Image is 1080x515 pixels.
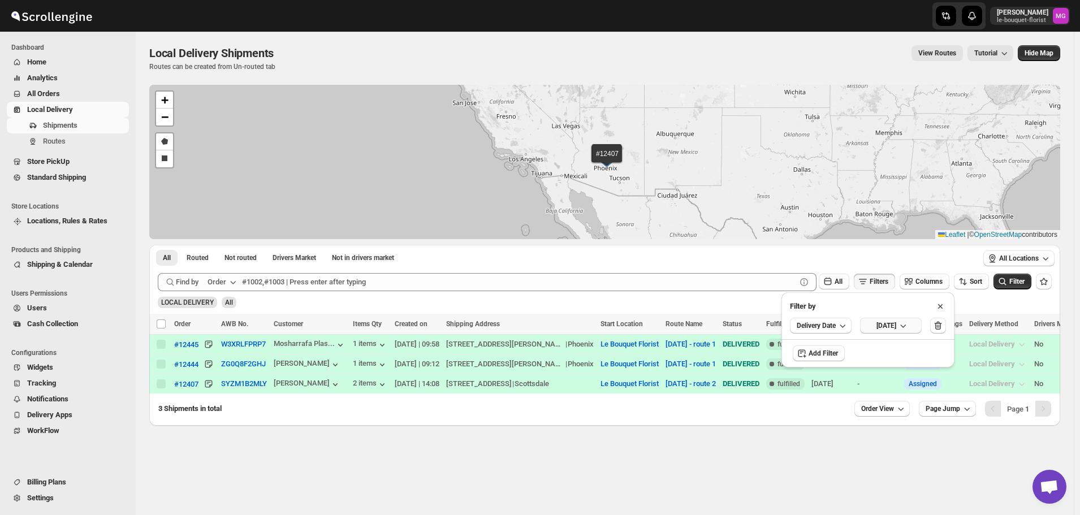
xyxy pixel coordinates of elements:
[446,378,512,390] div: [STREET_ADDRESS]
[242,273,796,291] input: #1002,#1003 | Press enter after typing
[11,202,130,211] span: Store Locations
[11,43,130,52] span: Dashboard
[446,320,500,328] span: Shipping Address
[225,298,233,306] span: All
[221,320,248,328] span: AWB No.
[967,231,969,239] span: |
[811,378,850,390] div: [DATE]
[7,118,129,133] button: Shipments
[353,339,388,350] button: 1 items
[446,339,565,350] div: [STREET_ADDRESS][PERSON_NAME]
[857,378,897,390] div: -
[568,339,594,350] div: Phoenix
[1034,339,1078,350] div: No
[7,213,129,229] button: Locations, Rules & Rates
[1056,12,1066,20] text: MG
[1025,49,1053,58] span: Hide Map
[598,153,615,166] img: Marker
[273,253,316,262] span: Drivers Market
[854,401,910,417] button: Order View
[599,154,616,167] img: Marker
[161,93,169,107] span: +
[723,320,742,328] span: Status
[353,359,388,370] button: 1 items
[43,137,66,145] span: Routes
[221,360,266,368] button: ZG0Q8F2GHJ
[7,70,129,86] button: Analytics
[601,379,659,388] button: Le Bouquet Florist
[353,379,388,390] button: 2 items
[274,359,341,370] button: [PERSON_NAME]
[7,133,129,149] button: Routes
[876,321,896,330] span: [DATE]
[218,250,263,266] button: Unrouted
[395,358,439,370] div: [DATE] | 09:12
[568,358,594,370] div: Phoenix
[7,316,129,332] button: Cash Collection
[395,378,439,390] div: [DATE] | 14:08
[266,250,323,266] button: Claimable
[7,423,129,439] button: WorkFlow
[27,58,46,66] span: Home
[7,407,129,423] button: Delivery Apps
[7,391,129,407] button: Notifications
[926,404,960,413] span: Page Jump
[27,363,53,371] span: Widgets
[174,320,191,328] span: Order
[1009,278,1025,285] span: Filter
[9,2,94,30] img: ScrollEngine
[1034,358,1078,370] div: No
[1053,8,1069,24] span: Melody Gluth
[27,319,78,328] span: Cash Collection
[7,86,129,102] button: All Orders
[174,360,198,369] div: #12444
[27,395,68,403] span: Notifications
[777,379,800,388] span: fulfilled
[1033,470,1066,504] a: Open chat
[395,339,439,350] div: [DATE] | 09:58
[601,340,659,348] button: Le Bouquet Florist
[156,250,178,266] button: All
[970,278,982,285] span: Sort
[999,254,1039,263] span: All Locations
[156,109,173,125] a: Zoom out
[27,73,58,82] span: Analytics
[27,304,47,312] span: Users
[819,274,849,289] button: All
[156,92,173,109] a: Zoom in
[793,345,845,361] button: Add Filter
[1034,320,1078,328] span: Drivers Market
[27,105,73,114] span: Local Delivery
[446,339,594,350] div: |
[601,320,643,328] span: Start Location
[7,360,129,375] button: Widgets
[969,320,1018,328] span: Delivery Method
[274,320,303,328] span: Customer
[27,157,70,166] span: Store PickUp
[7,474,129,490] button: Billing Plans
[809,349,838,358] span: Add Filter
[27,410,72,419] span: Delivery Apps
[790,301,816,312] p: Filter by
[983,250,1055,266] button: All Locations
[860,318,922,334] button: [DATE]
[11,289,130,298] span: Users Permissions
[221,379,267,388] button: SYZM1B2MLY
[990,7,1070,25] button: User menu
[918,49,956,58] span: View Routes
[43,121,77,129] span: Shipments
[353,320,382,328] span: Items Qty
[967,45,1013,61] button: Tutorial
[790,318,852,334] button: Delivery Date
[11,245,130,254] span: Products and Shipping
[163,253,171,262] span: All
[723,358,759,370] div: DELIVERED
[274,339,346,350] button: Mosharrafa Plas...
[861,404,894,413] span: Order View
[446,358,594,370] div: |
[909,380,937,388] button: Assigned
[938,231,965,239] a: Leaflet
[974,49,997,57] span: Tutorial
[187,253,209,262] span: Routed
